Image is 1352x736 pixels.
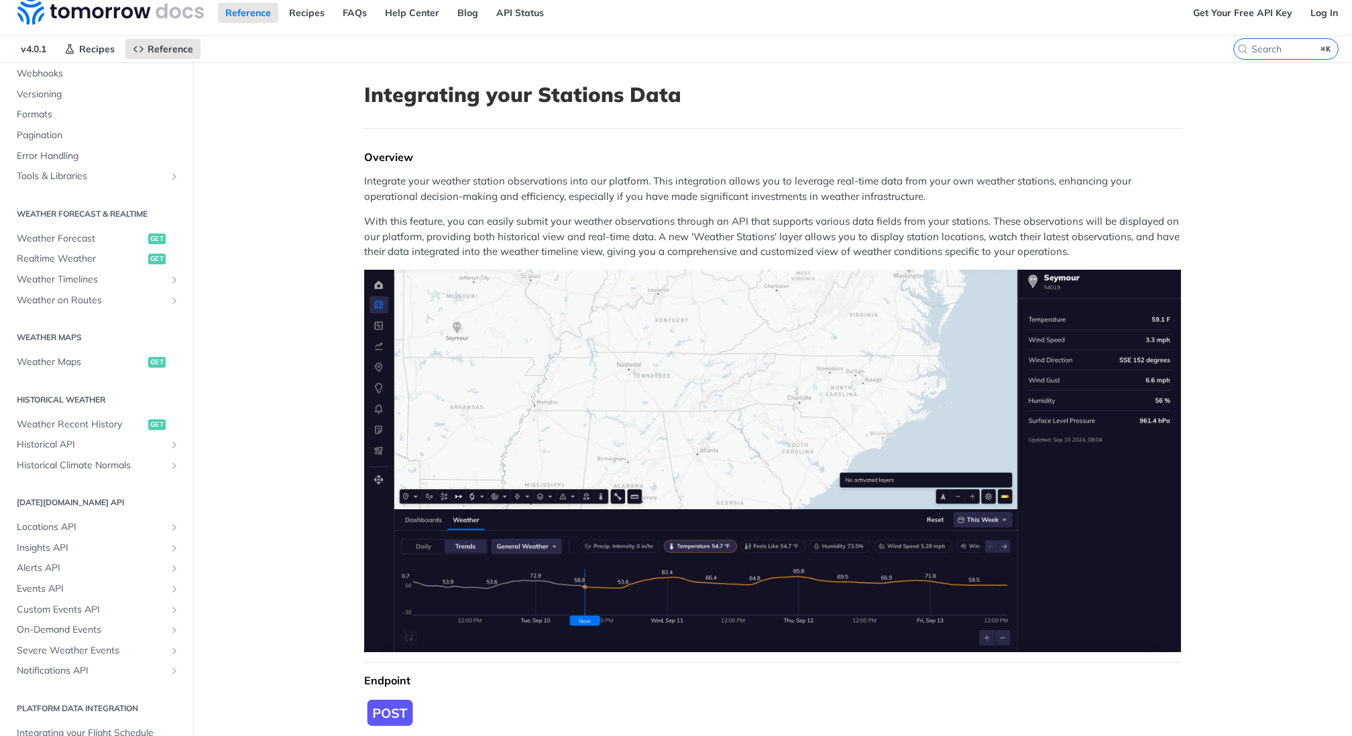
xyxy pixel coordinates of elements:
span: Expand image [364,697,1181,729]
p: With this feature, you can easily submit your weather observations through an API that supports v... [364,214,1181,260]
a: Notifications APIShow subpages for Notifications API [10,661,183,681]
span: Tools & Libraries [17,170,166,183]
a: Help Center [378,3,447,23]
kbd: ⌘K [1318,42,1335,56]
span: Historical Climate Normals [17,459,166,472]
span: get [148,357,166,368]
span: Versioning [17,88,180,101]
h1: Integrating your Stations Data [364,83,1181,107]
span: get [148,254,166,264]
button: Show subpages for Custom Events API [169,604,180,615]
span: Notifications API [17,664,166,678]
div: Overview [364,150,1181,164]
span: Severe Weather Events [17,644,166,658]
a: Weather on RoutesShow subpages for Weather on Routes [10,291,183,311]
span: get [148,233,166,244]
a: Recipes [282,3,332,23]
h2: Platform DATA integration [10,702,183,715]
span: Insights API [17,541,166,555]
span: Recipes [79,43,115,55]
a: Historical APIShow subpages for Historical API [10,435,183,455]
a: Locations APIShow subpages for Locations API [10,517,183,537]
a: Severe Weather EventsShow subpages for Severe Weather Events [10,641,183,661]
button: Show subpages for Notifications API [169,666,180,676]
span: Historical API [17,438,166,452]
h2: Historical Weather [10,394,183,406]
a: Events APIShow subpages for Events API [10,579,183,599]
span: Expand image [364,270,1181,652]
a: Realtime Weatherget [10,249,183,269]
a: Log In [1303,3,1345,23]
a: Recipes [57,39,122,59]
button: Show subpages for Events API [169,584,180,594]
span: Weather Timelines [17,273,166,286]
span: Reference [148,43,193,55]
h2: [DATE][DOMAIN_NAME] API [10,496,183,509]
span: Pagination [17,129,180,142]
a: Pagination [10,125,183,146]
a: Weather TimelinesShow subpages for Weather Timelines [10,270,183,290]
h2: Weather Forecast & realtime [10,208,183,220]
a: Tools & LibrariesShow subpages for Tools & Libraries [10,166,183,187]
button: Show subpages for Historical API [169,439,180,450]
span: Weather Maps [17,356,145,369]
a: Alerts APIShow subpages for Alerts API [10,558,183,578]
span: Locations API [17,521,166,534]
span: get [148,419,166,430]
span: Custom Events API [17,603,166,617]
a: Reference [125,39,201,59]
a: FAQs [335,3,374,23]
button: Show subpages for Insights API [169,543,180,554]
span: Events API [17,582,166,596]
h2: Weather Maps [10,331,183,344]
p: Integrate your weather station observations into our platform. This integration allows you to lev... [364,174,1181,204]
a: Reference [218,3,278,23]
img: Endpoint Icon [364,697,415,729]
svg: Search [1237,44,1248,54]
a: Weather Mapsget [10,352,183,372]
img: Weather Station display on the map [364,270,1181,652]
span: Webhooks [17,67,180,81]
button: Show subpages for Severe Weather Events [169,645,180,656]
span: Weather Recent History [17,418,145,431]
span: v4.0.1 [13,39,54,59]
a: Historical Climate NormalsShow subpages for Historical Climate Normals [10,456,183,476]
button: Show subpages for Weather Timelines [169,274,180,285]
a: Weather Recent Historyget [10,415,183,435]
button: Show subpages for Alerts API [169,563,180,574]
button: Show subpages for Tools & Libraries [169,171,180,182]
a: Custom Events APIShow subpages for Custom Events API [10,600,183,620]
a: Formats [10,105,183,125]
button: Show subpages for Historical Climate Normals [169,460,180,471]
a: Versioning [10,85,183,105]
a: Error Handling [10,146,183,166]
span: Alerts API [17,562,166,575]
span: Error Handling [17,150,180,163]
span: Formats [17,108,180,121]
a: Webhooks [10,64,183,84]
span: Weather on Routes [17,294,166,307]
a: Weather Forecastget [10,229,183,249]
span: On-Demand Events [17,623,166,637]
a: Blog [450,3,486,23]
a: Get Your Free API Key [1186,3,1300,23]
button: Show subpages for Weather on Routes [169,295,180,306]
span: Realtime Weather [17,252,145,266]
a: Insights APIShow subpages for Insights API [10,538,183,558]
a: API Status [489,3,551,23]
span: Weather Forecast [17,232,145,246]
button: Show subpages for On-Demand Events [169,625,180,635]
a: On-Demand EventsShow subpages for On-Demand Events [10,620,183,640]
div: Endpoint [364,674,1181,687]
button: Show subpages for Locations API [169,522,180,533]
